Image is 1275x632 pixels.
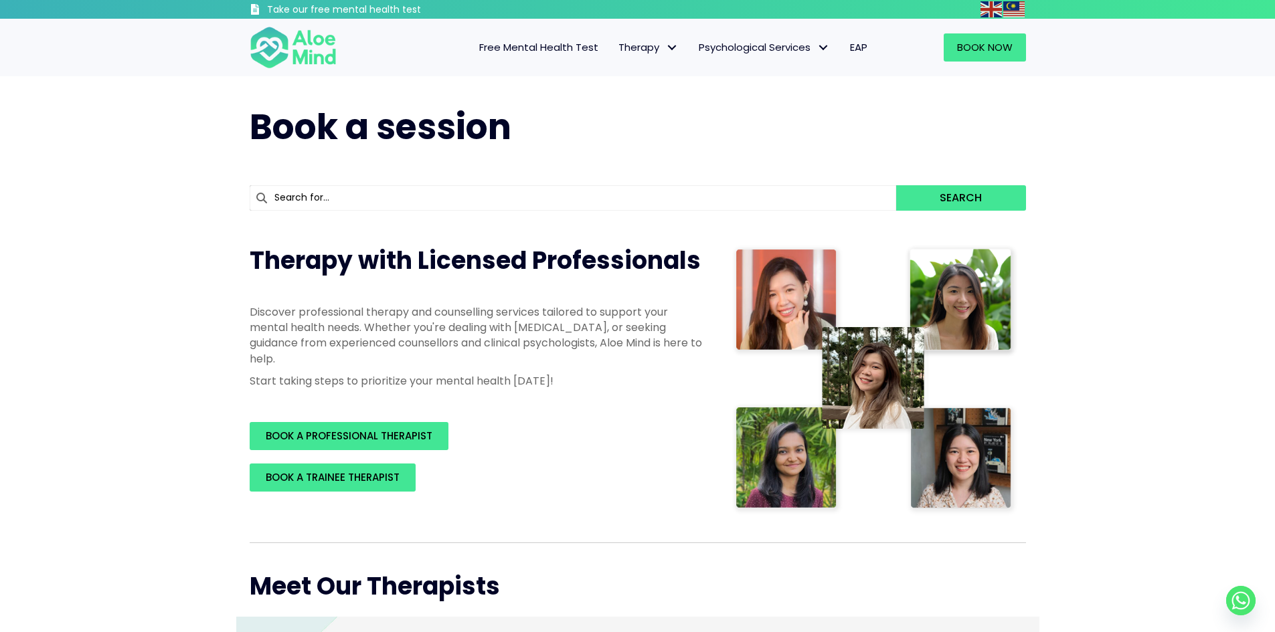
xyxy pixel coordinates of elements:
span: Book a session [250,102,511,151]
input: Search for... [250,185,897,211]
p: Start taking steps to prioritize your mental health [DATE]! [250,373,705,389]
a: Psychological ServicesPsychological Services: submenu [689,33,840,62]
span: BOOK A PROFESSIONAL THERAPIST [266,429,432,443]
span: Therapy [618,40,679,54]
button: Search [896,185,1025,211]
img: ms [1003,1,1025,17]
a: EAP [840,33,877,62]
span: Therapy with Licensed Professionals [250,243,701,278]
h3: Take our free mental health test [267,3,493,17]
a: TherapyTherapy: submenu [608,33,689,62]
span: BOOK A TRAINEE THERAPIST [266,470,400,484]
a: Whatsapp [1226,586,1256,615]
nav: Menu [354,33,877,62]
span: Psychological Services [699,40,830,54]
span: Psychological Services: submenu [814,38,833,58]
span: Free Mental Health Test [479,40,598,54]
a: English [981,1,1003,17]
a: BOOK A TRAINEE THERAPIST [250,463,416,492]
img: en [981,1,1002,17]
a: Malay [1003,1,1026,17]
span: Meet Our Therapists [250,569,500,603]
a: Book Now [944,33,1026,62]
img: Therapist collage [732,244,1018,516]
a: Free Mental Health Test [469,33,608,62]
span: Book Now [957,40,1013,54]
span: EAP [850,40,867,54]
a: Take our free mental health test [250,3,493,19]
img: Aloe mind Logo [250,25,337,70]
span: Therapy: submenu [663,38,682,58]
p: Discover professional therapy and counselling services tailored to support your mental health nee... [250,304,705,366]
a: BOOK A PROFESSIONAL THERAPIST [250,422,448,450]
